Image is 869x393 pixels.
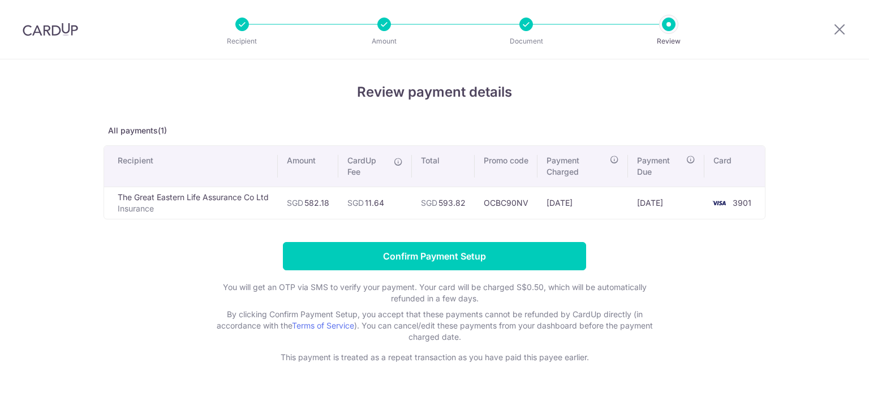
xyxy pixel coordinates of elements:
td: The Great Eastern Life Assurance Co Ltd [104,187,278,219]
td: OCBC90NV [475,187,537,219]
th: Card [704,146,765,187]
p: All payments(1) [104,125,765,136]
p: This payment is treated as a repeat transaction as you have paid this payee earlier. [208,352,661,363]
th: Promo code [475,146,537,187]
th: Recipient [104,146,278,187]
p: Recipient [200,36,284,47]
span: SGD [347,198,364,208]
span: Payment Due [637,155,683,178]
td: 582.18 [278,187,338,219]
img: <span class="translation_missing" title="translation missing: en.account_steps.new_confirm_form.b... [708,196,730,210]
span: CardUp Fee [347,155,388,178]
span: Payment Charged [547,155,606,178]
p: By clicking Confirm Payment Setup, you accept that these payments cannot be refunded by CardUp di... [208,309,661,343]
h4: Review payment details [104,82,765,102]
td: [DATE] [537,187,628,219]
p: Insurance [118,203,269,214]
td: 11.64 [338,187,412,219]
img: CardUp [23,23,78,36]
a: Terms of Service [292,321,354,330]
td: 593.82 [412,187,475,219]
p: Amount [342,36,426,47]
th: Total [412,146,475,187]
td: [DATE] [628,187,704,219]
input: Confirm Payment Setup [283,242,586,270]
p: You will get an OTP via SMS to verify your payment. Your card will be charged S$0.50, which will ... [208,282,661,304]
span: SGD [421,198,437,208]
th: Amount [278,146,338,187]
span: 3901 [733,198,751,208]
span: SGD [287,198,303,208]
p: Document [484,36,568,47]
p: Review [627,36,711,47]
iframe: Opens a widget where you can find more information [797,359,858,387]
